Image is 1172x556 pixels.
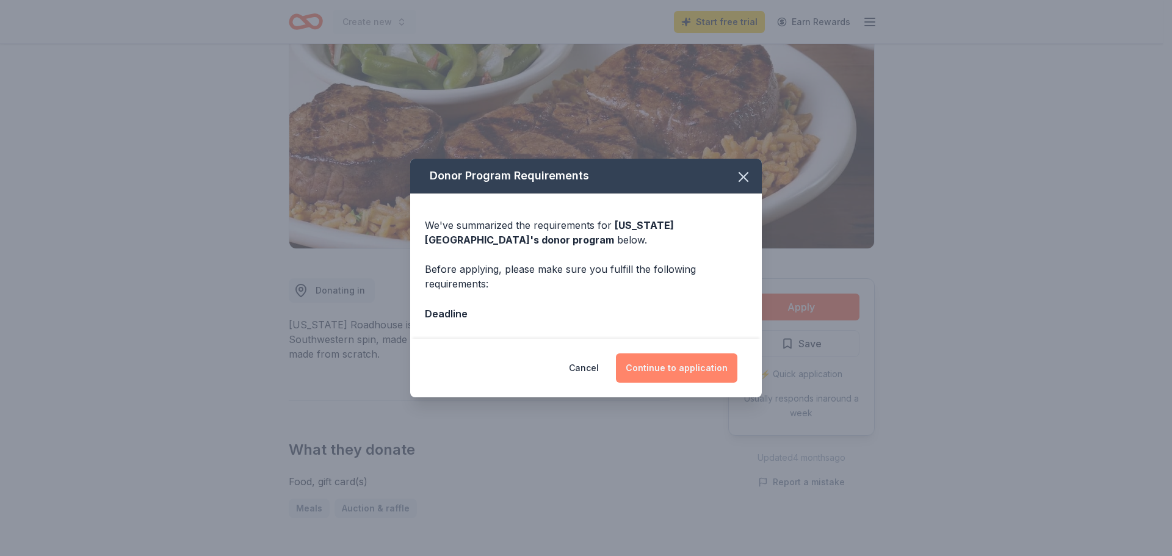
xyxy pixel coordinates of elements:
button: Cancel [569,353,599,383]
button: Continue to application [616,353,737,383]
div: Donor Program Requirements [410,159,762,193]
div: We've summarized the requirements for below. [425,218,747,247]
div: Before applying, please make sure you fulfill the following requirements: [425,262,747,291]
div: Deadline [425,306,747,322]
